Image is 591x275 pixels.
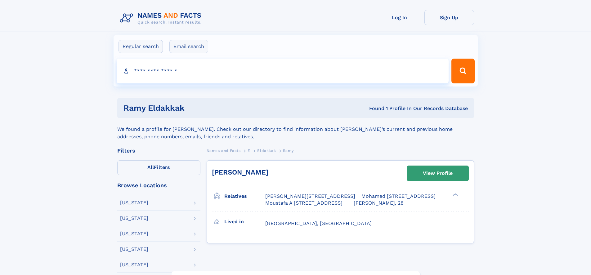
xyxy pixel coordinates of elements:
a: View Profile [407,166,468,181]
div: [US_STATE] [120,216,148,221]
a: Mohamed [STREET_ADDRESS] [361,193,436,200]
a: E [248,147,250,154]
a: [PERSON_NAME] [212,168,268,176]
label: Email search [169,40,208,53]
a: [PERSON_NAME], 28 [354,200,404,206]
div: [US_STATE] [120,247,148,252]
label: Regular search [119,40,163,53]
input: search input [117,59,449,83]
h1: ramy eldakkak [123,104,277,112]
span: Eldakkak [257,149,276,153]
span: All [147,164,154,170]
span: Ramy [283,149,293,153]
div: Browse Locations [117,183,200,188]
div: We found a profile for [PERSON_NAME]. Check out our directory to find information about [PERSON_N... [117,118,474,140]
div: [US_STATE] [120,262,148,267]
h3: Lived in [224,216,265,227]
a: Sign Up [424,10,474,25]
div: [US_STATE] [120,231,148,236]
div: [US_STATE] [120,200,148,205]
div: Found 1 Profile In Our Records Database [277,105,468,112]
label: Filters [117,160,200,175]
div: ❯ [451,193,459,197]
img: Logo Names and Facts [117,10,207,27]
span: E [248,149,250,153]
a: Moustafa A [STREET_ADDRESS] [265,200,343,206]
a: Log In [375,10,424,25]
a: Eldakkak [257,147,276,154]
span: [GEOGRAPHIC_DATA], [GEOGRAPHIC_DATA] [265,220,372,226]
div: Filters [117,148,200,153]
h3: Relatives [224,191,265,202]
div: View Profile [423,166,453,180]
a: [PERSON_NAME][STREET_ADDRESS] [265,193,355,200]
a: Names and Facts [207,147,241,154]
button: Search Button [451,59,474,83]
